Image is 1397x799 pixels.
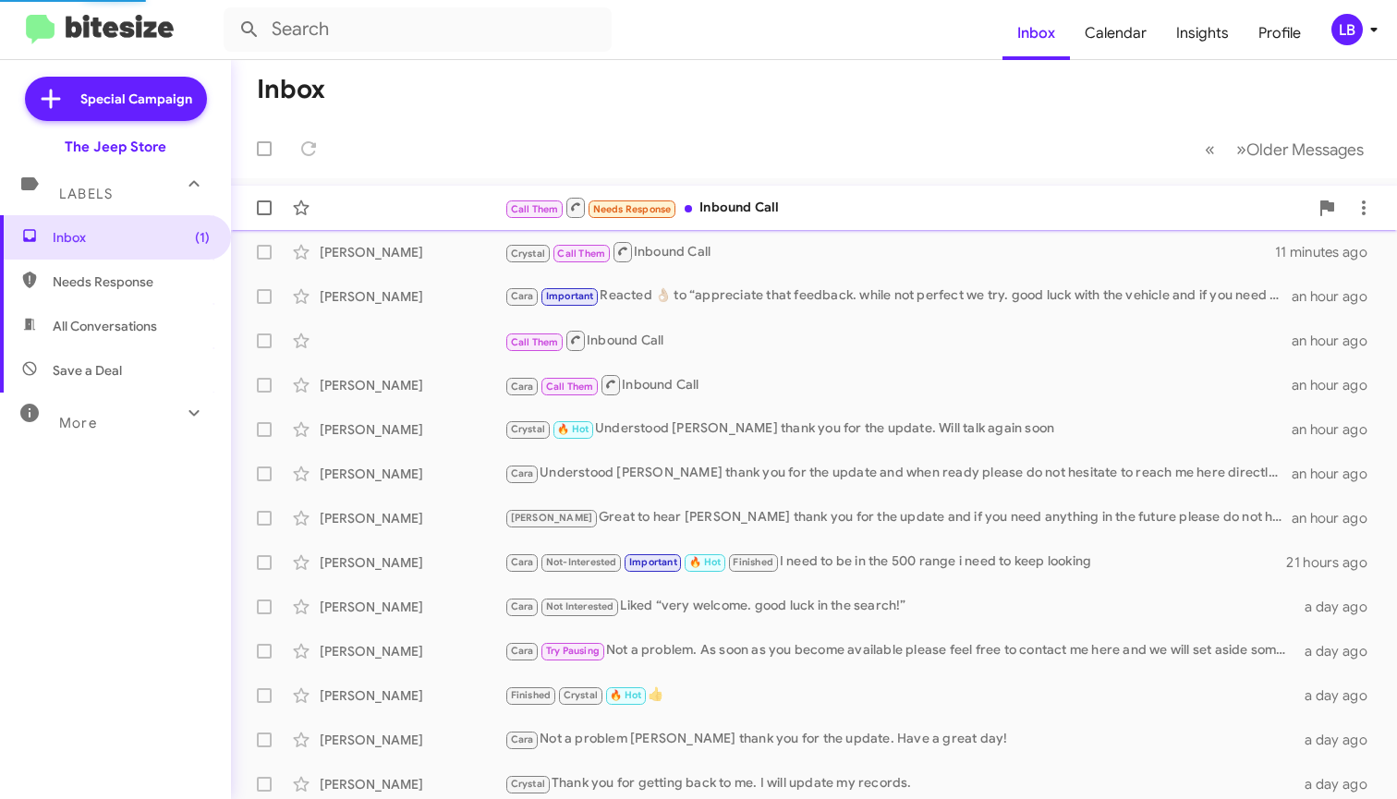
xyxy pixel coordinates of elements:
[224,7,612,52] input: Search
[504,285,1292,307] div: Reacted 👌🏼 to “appreciate that feedback. while not perfect we try. good luck with the vehicle and...
[320,465,504,483] div: [PERSON_NAME]
[511,645,534,657] span: Cara
[1244,6,1316,60] a: Profile
[504,240,1275,263] div: Inbound Call
[1246,139,1364,160] span: Older Messages
[504,418,1292,440] div: Understood [PERSON_NAME] thank you for the update. Will talk again soon
[25,77,207,121] a: Special Campaign
[53,361,122,380] span: Save a Deal
[557,248,605,260] span: Call Them
[1236,138,1246,161] span: »
[511,381,534,393] span: Cara
[1300,642,1382,660] div: a day ago
[504,507,1292,528] div: Great to hear [PERSON_NAME] thank you for the update and if you need anything in the future pleas...
[511,600,534,612] span: Cara
[504,684,1300,706] div: 👍
[546,556,617,568] span: Not-Interested
[1316,14,1377,45] button: LB
[53,228,210,247] span: Inbox
[511,203,559,215] span: Call Them
[53,272,210,291] span: Needs Response
[65,138,166,156] div: The Jeep Store
[511,733,534,745] span: Cara
[1225,130,1375,168] button: Next
[504,729,1300,750] div: Not a problem [PERSON_NAME] thank you for the update. Have a great day!
[1292,420,1382,439] div: an hour ago
[1070,6,1161,60] a: Calendar
[1205,138,1215,161] span: «
[504,773,1300,794] div: Thank you for getting back to me. I will update my records.
[504,551,1286,573] div: I need to be in the 500 range i need to keep looking
[511,689,552,701] span: Finished
[610,689,641,701] span: 🔥 Hot
[1161,6,1244,60] a: Insights
[1292,509,1382,527] div: an hour ago
[1275,243,1382,261] div: 11 minutes ago
[511,248,545,260] span: Crystal
[511,467,534,479] span: Cara
[320,420,504,439] div: [PERSON_NAME]
[1002,6,1070,60] a: Inbox
[1300,731,1382,749] div: a day ago
[511,556,534,568] span: Cara
[53,317,157,335] span: All Conversations
[320,553,504,572] div: [PERSON_NAME]
[504,373,1292,396] div: Inbound Call
[504,196,1308,219] div: Inbound Call
[59,186,113,202] span: Labels
[59,415,97,431] span: More
[1292,287,1382,306] div: an hour ago
[1300,686,1382,705] div: a day ago
[320,686,504,705] div: [PERSON_NAME]
[320,509,504,527] div: [PERSON_NAME]
[511,336,559,348] span: Call Them
[733,556,773,568] span: Finished
[629,556,677,568] span: Important
[511,423,545,435] span: Crystal
[1292,332,1382,350] div: an hour ago
[320,598,504,616] div: [PERSON_NAME]
[320,731,504,749] div: [PERSON_NAME]
[320,642,504,660] div: [PERSON_NAME]
[564,689,598,701] span: Crystal
[320,287,504,306] div: [PERSON_NAME]
[1286,553,1382,572] div: 21 hours ago
[1292,376,1382,394] div: an hour ago
[504,463,1292,484] div: Understood [PERSON_NAME] thank you for the update and when ready please do not hesitate to reach ...
[546,645,600,657] span: Try Pausing
[1300,598,1382,616] div: a day ago
[504,329,1292,352] div: Inbound Call
[546,381,594,393] span: Call Them
[504,640,1300,661] div: Not a problem. As soon as you become available please feel free to contact me here and we will se...
[257,75,325,104] h1: Inbox
[511,778,545,790] span: Crystal
[546,290,594,302] span: Important
[80,90,192,108] span: Special Campaign
[511,290,534,302] span: Cara
[1292,465,1382,483] div: an hour ago
[195,228,210,247] span: (1)
[593,203,672,215] span: Needs Response
[557,423,589,435] span: 🔥 Hot
[320,775,504,793] div: [PERSON_NAME]
[320,243,504,261] div: [PERSON_NAME]
[511,512,593,524] span: [PERSON_NAME]
[546,600,614,612] span: Not Interested
[1300,775,1382,793] div: a day ago
[1331,14,1363,45] div: LB
[320,376,504,394] div: [PERSON_NAME]
[504,596,1300,617] div: Liked “very welcome. good luck in the search!”
[1194,130,1226,168] button: Previous
[689,556,721,568] span: 🔥 Hot
[1195,130,1375,168] nav: Page navigation example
